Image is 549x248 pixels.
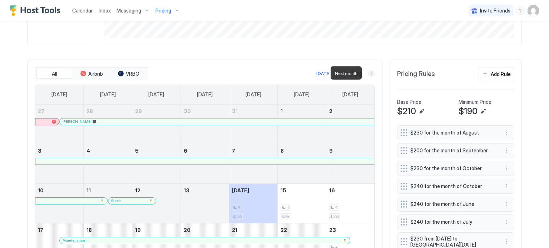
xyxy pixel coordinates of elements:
a: Friday [287,85,317,104]
span: Next month [335,71,357,76]
div: User profile [528,5,539,16]
button: Airbnb [74,69,109,79]
a: August 1, 2025 [278,105,326,118]
span: $230 [330,214,339,219]
button: More options [503,164,511,173]
a: July 31, 2025 [229,105,277,118]
a: July 28, 2025 [84,105,132,118]
div: [PERSON_NAME] [63,119,371,124]
span: 18 [86,227,92,233]
span: 21 [232,227,237,233]
span: 16 [329,187,335,193]
button: More options [503,146,511,155]
span: 12 [135,187,140,193]
span: $210 [397,106,416,117]
span: 5 [135,148,139,154]
div: Block [111,198,153,203]
td: August 9, 2025 [326,144,375,183]
a: August 15, 2025 [278,184,326,197]
a: Inbox [99,7,111,14]
a: Tuesday [141,85,171,104]
div: menu [503,128,511,137]
span: $240 for the month of July [410,219,495,225]
td: July 30, 2025 [180,105,229,144]
div: menu [503,200,511,208]
td: August 15, 2025 [278,183,326,223]
a: August 20, 2025 [181,223,229,237]
span: [DATE] [100,91,116,98]
a: August 12, 2025 [132,184,180,197]
span: VRBO [126,71,139,77]
div: menu [503,218,511,226]
span: 22 [281,227,287,233]
button: More options [503,182,511,191]
span: [DATE] [51,91,67,98]
td: August 4, 2025 [84,144,132,183]
span: Calendar [72,7,93,14]
div: menu [503,164,511,173]
a: August 18, 2025 [84,223,132,237]
span: 4 [238,205,240,210]
button: More options [503,200,511,208]
button: More options [503,237,511,246]
a: Host Tools Logo [10,5,64,16]
button: [DATE] [315,69,332,78]
span: 1 [281,108,283,114]
td: August 12, 2025 [132,183,180,223]
a: August 21, 2025 [229,223,277,237]
a: Wednesday [190,85,220,104]
a: Thursday [238,85,268,104]
td: August 8, 2025 [278,144,326,183]
span: 8 [281,148,284,154]
span: [DATE] [294,91,310,98]
span: $230 for the month of August [410,130,495,136]
button: Edit [417,107,426,116]
td: July 28, 2025 [84,105,132,144]
span: All [52,71,57,77]
span: 4 [287,205,289,210]
a: July 27, 2025 [35,105,83,118]
span: $230 for the month of October [410,165,495,172]
a: August 16, 2025 [326,184,375,197]
span: $240 for the month of October [410,183,495,189]
div: menu [516,6,525,15]
td: July 29, 2025 [132,105,180,144]
td: August 5, 2025 [132,144,180,183]
span: 19 [135,227,141,233]
span: $230 from [DATE] to [GEOGRAPHIC_DATA][DATE] [410,236,495,248]
button: VRBO [111,69,147,79]
span: 6 [184,148,187,154]
a: August 11, 2025 [84,184,132,197]
div: [DATE] [316,70,331,77]
button: Next month [368,70,375,77]
span: [DATE] [232,187,249,193]
span: $190 [459,106,478,117]
span: 9 [329,148,333,154]
td: July 31, 2025 [229,105,278,144]
span: Invite Friends [480,7,510,14]
span: Pricing [155,7,171,14]
span: [DATE] [246,91,261,98]
span: 15 [281,187,286,193]
span: $240 for the month of June [410,201,495,207]
td: July 27, 2025 [35,105,84,144]
span: $200 for the month of September [410,147,495,154]
a: Sunday [44,85,74,104]
a: August 14, 2025 [229,184,277,197]
iframe: Intercom live chat [7,224,24,241]
span: [DATE] [197,91,213,98]
td: August 3, 2025 [35,144,84,183]
a: August 2, 2025 [326,105,375,118]
td: August 6, 2025 [180,144,229,183]
span: 11 [86,187,91,193]
a: August 7, 2025 [229,144,277,157]
span: 4 [86,148,90,154]
td: August 10, 2025 [35,183,84,223]
span: Maintenance [63,238,85,243]
td: August 2, 2025 [326,105,375,144]
span: 23 [329,227,336,233]
a: August 23, 2025 [326,223,375,237]
span: [PERSON_NAME] [63,119,91,124]
td: August 13, 2025 [180,183,229,223]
